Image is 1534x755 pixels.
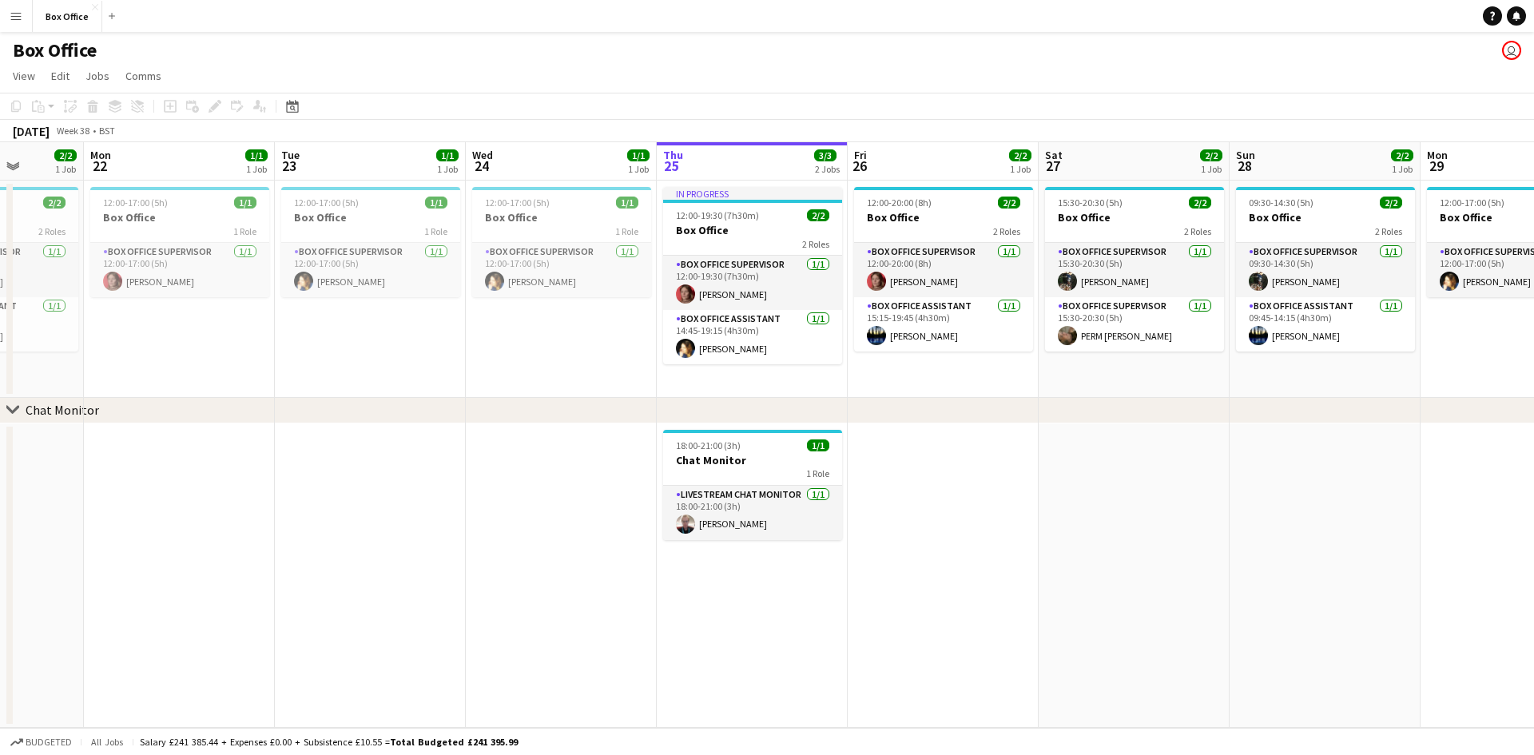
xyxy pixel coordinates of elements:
app-user-avatar: Millie Haldane [1502,41,1521,60]
span: Week 38 [53,125,93,137]
span: Edit [51,69,70,83]
div: [DATE] [13,123,50,139]
div: Salary £241 385.44 + Expenses £0.00 + Subsistence £10.55 = [140,736,518,748]
span: Total Budgeted £241 395.99 [390,736,518,748]
div: Chat Monitor [26,402,99,418]
span: Comms [125,69,161,83]
span: Jobs [85,69,109,83]
a: Edit [45,66,76,86]
div: BST [99,125,115,137]
span: View [13,69,35,83]
span: All jobs [88,736,126,748]
button: Budgeted [8,733,74,751]
a: View [6,66,42,86]
button: Box Office [33,1,102,32]
h1: Box Office [13,38,97,62]
a: Jobs [79,66,116,86]
a: Comms [119,66,168,86]
span: Budgeted [26,737,72,748]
